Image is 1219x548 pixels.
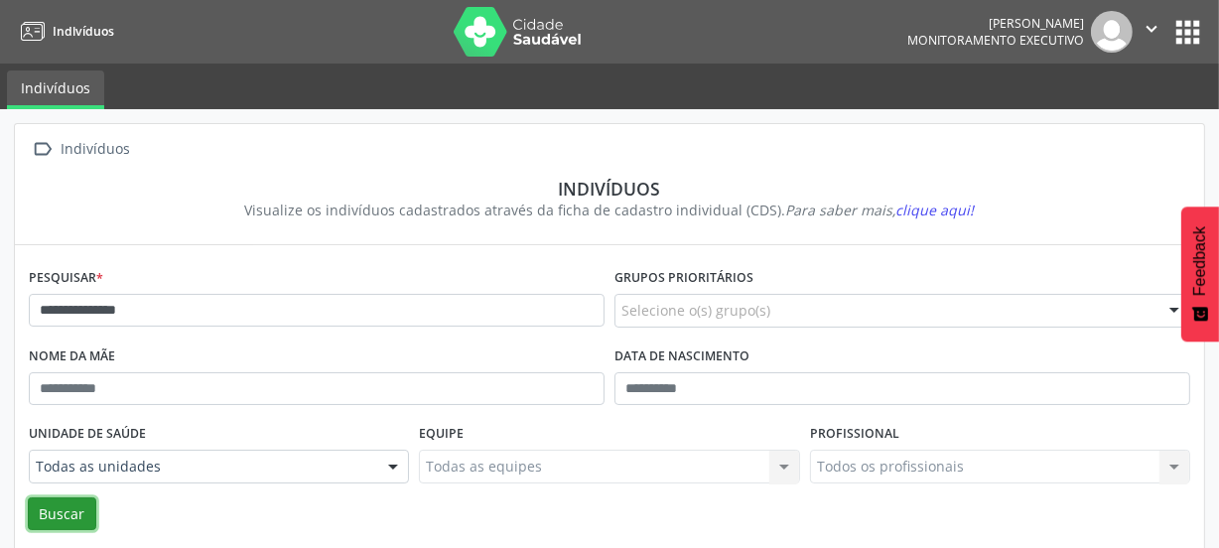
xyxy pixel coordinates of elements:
i:  [1141,18,1162,40]
span: Feedback [1191,226,1209,296]
label: Data de nascimento [614,342,749,372]
span: Todas as unidades [36,457,368,477]
span: clique aqui! [896,201,975,219]
i: Para saber mais, [786,201,975,219]
label: Equipe [419,419,464,450]
span: Monitoramento Executivo [907,32,1084,49]
div: Indivíduos [58,135,134,164]
img: img [1091,11,1133,53]
a: Indivíduos [14,15,114,48]
span: Indivíduos [53,23,114,40]
button: Feedback - Mostrar pesquisa [1181,206,1219,342]
div: [PERSON_NAME] [907,15,1084,32]
button: Buscar [28,497,96,531]
label: Profissional [810,419,899,450]
label: Pesquisar [29,263,103,294]
div: Indivíduos [43,178,1176,200]
label: Grupos prioritários [614,263,753,294]
label: Nome da mãe [29,342,115,372]
button:  [1133,11,1170,53]
div: Visualize os indivíduos cadastrados através da ficha de cadastro individual (CDS). [43,200,1176,220]
a: Indivíduos [7,70,104,109]
button: apps [1170,15,1205,50]
i:  [29,135,58,164]
span: Selecione o(s) grupo(s) [621,300,770,321]
a:  Indivíduos [29,135,134,164]
label: Unidade de saúde [29,419,146,450]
